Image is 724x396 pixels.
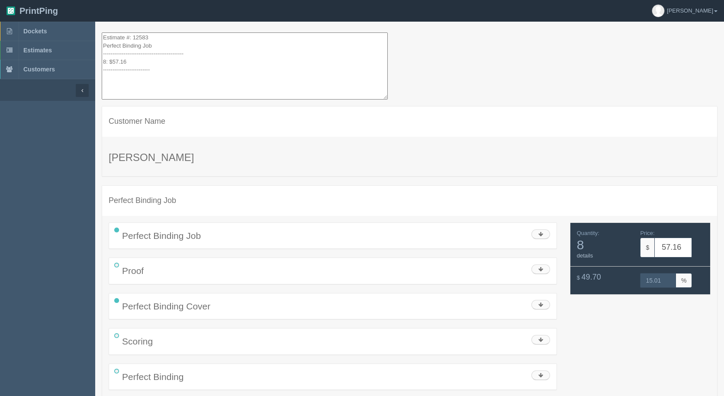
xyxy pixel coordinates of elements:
[23,28,47,35] span: Dockets
[676,273,692,288] span: %
[122,266,144,276] span: Proof
[102,32,388,100] textarea: Estimate #: 12583 Perfect Binding Job ------------------------------------------- 8: $57.16 -----...
[640,230,654,236] span: Price:
[23,47,52,54] span: Estimates
[109,152,711,163] h3: [PERSON_NAME]
[577,238,634,252] span: 8
[109,117,711,126] h4: Customer Name
[577,230,599,236] span: Quantity:
[577,252,593,259] a: details
[582,273,601,281] span: 49.70
[652,5,664,17] img: avatar_default-7531ab5dedf162e01f1e0bb0964e6a185e93c5c22dfe317fb01d7f8cd2b1632c.jpg
[6,6,15,15] img: logo-3e63b451c926e2ac314895c53de4908e5d424f24456219fb08d385ab2e579770.png
[122,336,153,346] span: Scoring
[23,66,55,73] span: Customers
[122,231,201,241] span: Perfect Binding Job
[640,238,654,258] span: $
[122,372,183,382] span: Perfect Binding
[109,196,711,205] h4: Perfect Binding Job
[577,274,580,281] span: $
[122,301,210,311] span: Perfect Binding Cover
